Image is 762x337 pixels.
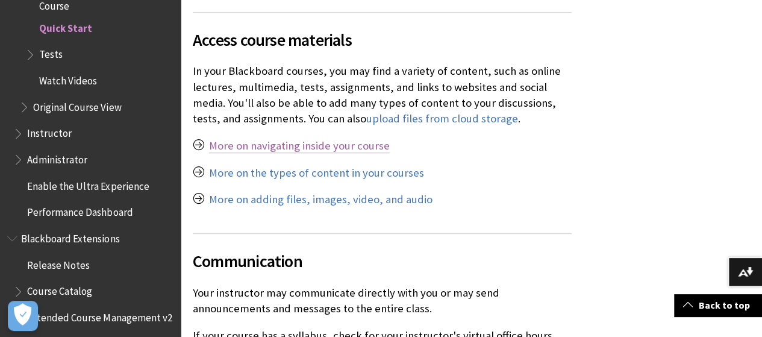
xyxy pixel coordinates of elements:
[209,139,390,153] a: More on navigating inside your course
[33,97,121,113] span: Original Course View
[27,176,149,192] span: Enable the Ultra Experience
[27,203,133,219] span: Performance Dashboard
[27,307,172,324] span: Extended Course Management v2
[27,255,90,271] span: Release Notes
[674,294,762,317] a: Back to top
[193,63,572,127] p: In your Blackboard courses, you may find a variety of content, such as online lectures, multimedi...
[27,150,87,166] span: Administrator
[209,166,424,180] a: More on the types of content in your courses
[39,18,92,34] span: Quick Start
[209,192,433,207] a: More on adding files, images, video, and audio
[366,112,518,126] a: upload files from cloud storage
[193,27,572,52] span: Access course materials
[27,282,92,298] span: Course Catalog
[21,228,119,245] span: Blackboard Extensions
[8,301,38,331] button: Open Preferences
[27,124,72,140] span: Instructor
[193,248,572,274] span: Communication
[39,71,97,87] span: Watch Videos
[193,285,572,317] p: Your instructor may communicate directly with you or may send announcements and messages to the e...
[39,45,63,61] span: Tests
